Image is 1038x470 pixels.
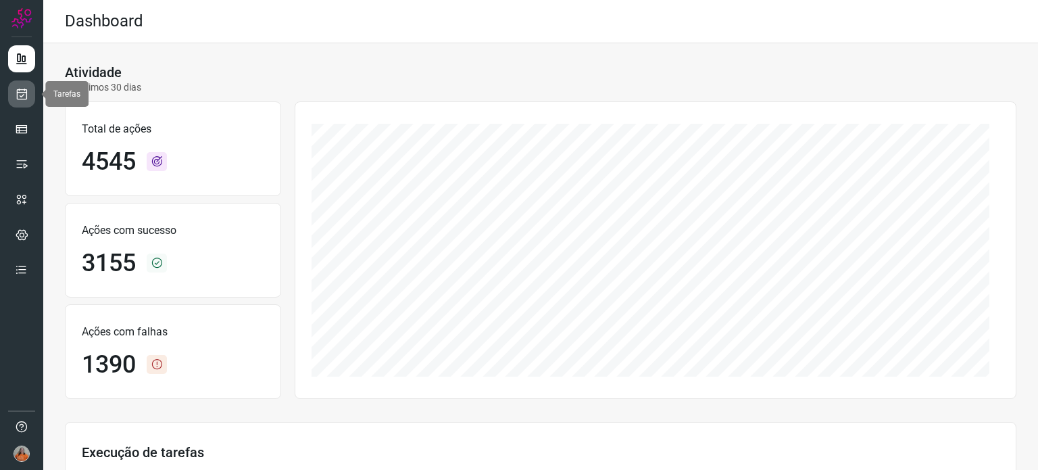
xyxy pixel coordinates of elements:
h3: Atividade [65,64,122,80]
h1: 1390 [82,350,136,379]
p: Últimos 30 dias [65,80,141,95]
h1: 3155 [82,249,136,278]
p: Ações com sucesso [82,222,264,239]
span: Tarefas [53,89,80,99]
img: Logo [11,8,32,28]
h3: Execução de tarefas [82,444,999,461]
p: Total de ações [82,121,264,137]
img: 5d4ffe1cbc43c20690ba8eb32b15dea6.jpg [14,446,30,462]
p: Ações com falhas [82,324,264,340]
h1: 4545 [82,147,136,177]
h2: Dashboard [65,11,143,31]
